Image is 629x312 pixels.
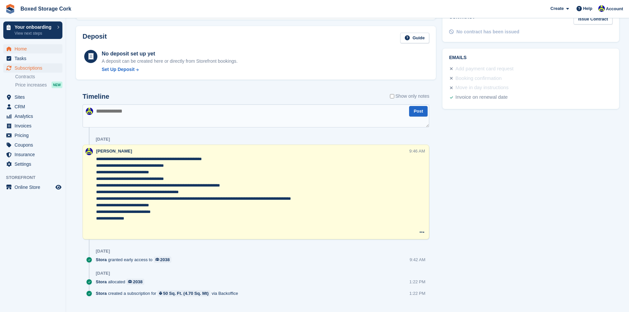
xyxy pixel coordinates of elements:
[3,131,62,140] a: menu
[15,112,54,121] span: Analytics
[3,159,62,169] a: menu
[3,121,62,130] a: menu
[15,102,54,111] span: CRM
[3,150,62,159] a: menu
[126,279,144,285] a: 2038
[96,290,241,296] div: created a subscription for via Backoffice
[15,30,54,36] p: View next steps
[3,140,62,150] a: menu
[409,279,425,285] div: 1:22 PM
[54,183,62,191] a: Preview store
[96,149,132,154] span: [PERSON_NAME]
[96,257,107,263] span: Stora
[409,148,425,154] div: 9:46 AM
[15,150,54,159] span: Insurance
[102,66,135,73] div: Set Up Deposit
[3,102,62,111] a: menu
[83,93,109,100] h2: Timeline
[15,183,54,192] span: Online Store
[3,112,62,121] a: menu
[15,63,54,73] span: Subscriptions
[86,108,93,115] img: Vincent
[455,93,507,101] div: Invoice on renewal date
[15,81,62,88] a: Price increases NEW
[96,137,110,142] div: [DATE]
[574,14,612,24] a: Issue Contract
[133,279,143,285] div: 2038
[390,93,394,100] input: Show only notes
[15,140,54,150] span: Coupons
[15,25,54,29] p: Your onboarding
[550,5,564,12] span: Create
[96,257,175,263] div: granted early access to
[400,33,429,44] a: Guide
[409,290,425,296] div: 1:22 PM
[409,106,428,117] button: Post
[606,6,623,12] span: Account
[157,290,210,296] a: 50 Sq. Ft. (4.70 Sq. Mt)
[15,92,54,102] span: Sites
[449,14,475,24] h2: Contract
[15,44,54,53] span: Home
[598,5,605,12] img: Vincent
[102,50,238,58] div: No deposit set up yet
[583,5,592,12] span: Help
[6,174,66,181] span: Storefront
[455,65,513,73] div: Add payment card request
[455,84,508,92] div: Move in day instructions
[449,55,612,60] h2: Emails
[96,249,110,254] div: [DATE]
[15,131,54,140] span: Pricing
[86,148,93,155] img: Vincent
[96,290,107,296] span: Stora
[390,93,430,100] label: Show only notes
[410,257,426,263] div: 9:42 AM
[5,4,15,14] img: stora-icon-8386f47178a22dfd0bd8f6a31ec36ba5ce8667c1dd55bd0f319d3a0aa187defe.svg
[96,279,148,285] div: allocated
[163,290,209,296] div: 50 Sq. Ft. (4.70 Sq. Mt)
[456,28,519,35] div: No contract has been issued
[3,21,62,39] a: Your onboarding View next steps
[15,82,47,88] span: Price increases
[3,92,62,102] a: menu
[96,271,110,276] div: [DATE]
[455,75,502,83] div: Booking confirmation
[15,74,62,80] a: Contracts
[3,44,62,53] a: menu
[160,257,170,263] div: 2038
[15,121,54,130] span: Invoices
[102,66,238,73] a: Set Up Deposit
[3,183,62,192] a: menu
[3,63,62,73] a: menu
[3,54,62,63] a: menu
[52,82,62,88] div: NEW
[102,58,238,65] p: A deposit can be created here or directly from Storefront bookings.
[154,257,171,263] a: 2038
[18,3,74,14] a: Boxed Storage Cork
[96,279,107,285] span: Stora
[15,159,54,169] span: Settings
[15,54,54,63] span: Tasks
[83,33,107,44] h2: Deposit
